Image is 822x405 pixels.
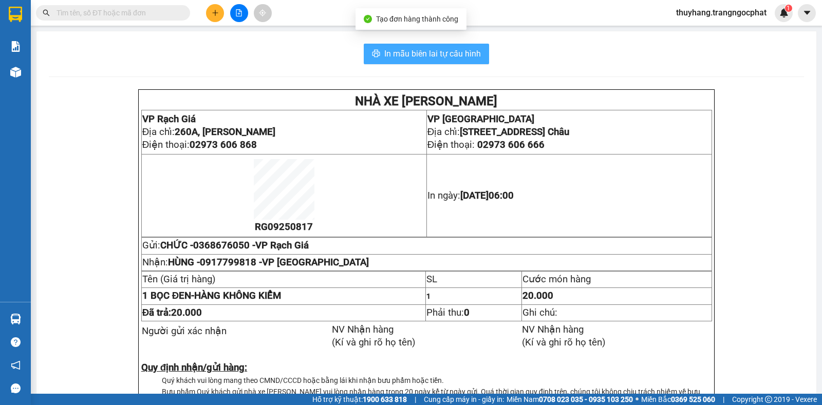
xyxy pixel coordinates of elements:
[426,307,470,318] span: Phải thu:
[427,113,534,125] span: VP [GEOGRAPHIC_DATA]
[384,47,481,60] span: In mẫu biên lai tự cấu hình
[142,274,216,285] span: Tên (Giá trị hàng)
[427,126,569,138] span: Địa chỉ:
[460,190,514,201] span: [DATE]
[57,7,178,18] input: Tìm tên, số ĐT hoặc mã đơn
[142,139,257,150] span: Điện thoại:
[363,395,407,403] strong: 1900 633 818
[10,314,21,324] img: warehouse-icon
[4,36,77,59] strong: 260A, [PERSON_NAME]
[427,139,545,150] span: Điện thoại:
[460,126,569,138] strong: [STREET_ADDRESS] Châu
[522,307,557,318] span: Ghi chú:
[142,290,191,301] span: 1 BỌC ĐEN
[4,36,77,59] span: Địa chỉ:
[142,307,202,318] span: Đã trả:
[723,394,724,405] span: |
[671,395,715,403] strong: 0369 525 060
[802,8,812,17] span: caret-down
[332,324,394,335] span: NV Nhận hàng
[641,394,715,405] span: Miền Bắc
[522,324,584,335] span: NV Nhận hàng
[11,383,21,393] span: message
[376,15,458,23] span: Tạo đơn hàng thành công
[142,290,281,301] strong: HÀNG KHÔNG KIỂM
[193,240,309,251] span: 0368676050 -
[79,42,140,64] strong: Bến xe Ba Hòn
[212,9,219,16] span: plus
[364,44,489,64] button: printerIn mẫu biên lai tự cấu hình
[798,4,816,22] button: caret-down
[254,4,272,22] button: aim
[522,337,606,348] span: (Kí và ghi rõ họ tên)
[175,126,275,138] strong: 260A, [PERSON_NAME]
[79,42,140,64] span: Địa chỉ:
[312,394,407,405] span: Hỗ trợ kỹ thuật:
[6,5,148,19] strong: NHÀ XE [PERSON_NAME]
[668,6,775,19] span: thuyhang.trangngocphat
[141,362,247,373] strong: Quy định nhận/gửi hàng:
[9,7,22,22] img: logo-vxr
[477,139,545,150] span: 02973 606 666
[522,290,553,301] span: 20.000
[142,257,369,268] span: Nhận:
[171,307,202,318] span: 20.000
[11,337,21,347] span: question-circle
[190,139,257,150] span: 02973 606 868
[785,5,792,12] sup: 1
[43,9,50,16] span: search
[168,257,369,268] span: HÙNG -
[765,396,772,403] span: copyright
[489,190,514,201] span: 06:00
[79,29,125,40] span: VP Ba Hòn
[230,4,248,22] button: file-add
[426,292,431,300] span: 1
[355,94,497,108] strong: NHÀ XE [PERSON_NAME]
[11,360,21,370] span: notification
[10,41,21,52] img: solution-icon
[4,71,76,94] span: 02973 606 868
[160,240,309,251] span: CHỨC -
[636,397,639,401] span: ⚪️
[372,49,380,59] span: printer
[364,15,372,23] span: check-circle
[206,4,224,22] button: plus
[332,337,416,348] span: (Kí và ghi rõ họ tên)
[142,126,275,138] span: Địa chỉ:
[162,375,712,386] li: Quý khách vui lòng mang theo CMND/CCCD hoặc bằng lái khi nhận bưu phẩm hoặc tiền.
[424,394,504,405] span: Cung cấp máy in - giấy in:
[10,67,21,78] img: warehouse-icon
[507,394,633,405] span: Miền Nam
[787,5,790,12] span: 1
[255,221,313,233] span: RG09250817
[415,394,416,405] span: |
[426,274,437,285] span: SL
[142,240,309,251] span: Gửi:
[427,190,514,201] span: In ngày:
[259,9,266,16] span: aim
[539,395,633,403] strong: 0708 023 035 - 0935 103 250
[142,113,196,125] span: VP Rạch Giá
[79,66,146,88] span: Điện thoại:
[779,8,789,17] img: icon-new-feature
[142,290,194,301] span: -
[464,307,470,318] strong: 0
[262,257,369,268] span: VP [GEOGRAPHIC_DATA]
[4,60,76,94] span: Điện thoại:
[255,240,309,251] span: VP Rạch Giá
[522,274,591,285] span: Cước món hàng
[142,325,227,337] span: Người gửi xác nhận
[235,9,242,16] span: file-add
[200,257,369,268] span: 0917799818 -
[4,23,58,34] span: VP Rạch Giá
